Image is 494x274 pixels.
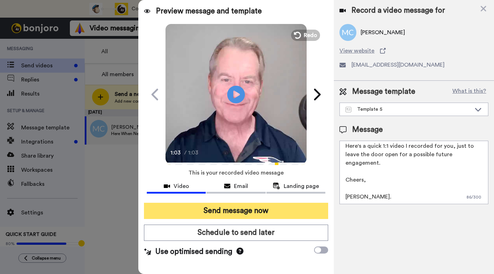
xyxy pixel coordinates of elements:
[345,107,351,112] img: Message-temps.svg
[234,182,248,190] span: Email
[155,246,232,257] span: Use optimised sending
[345,106,471,113] div: Template 5
[450,86,488,97] button: What is this?
[352,86,415,97] span: Message template
[170,148,183,157] span: 1:03
[144,225,328,241] button: Schedule to send later
[352,124,383,135] span: Message
[184,148,187,157] span: /
[144,203,328,219] button: Send message now
[188,148,200,157] span: 1:03
[188,165,284,181] span: This is your recorded video message
[339,141,488,204] textarea: Hey {first_name}, Bec passed your message onto me... I totally understand your position. Here's a...
[284,182,319,190] span: Landing page
[174,182,189,190] span: Video
[351,61,445,69] span: [EMAIL_ADDRESS][DOMAIN_NAME]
